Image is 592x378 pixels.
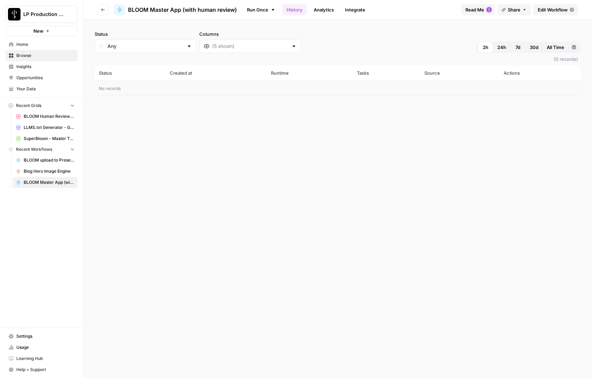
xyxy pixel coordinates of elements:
a: Integrate [341,4,369,15]
a: Insights [6,61,78,72]
span: New [33,27,43,34]
th: Status [95,65,166,81]
span: 24h [497,44,506,51]
th: Tasks [353,65,421,81]
th: Runtime [267,65,353,81]
span: Insights [16,64,74,70]
button: Share [497,4,531,15]
span: Usage [16,344,74,351]
span: Your Data [16,86,74,92]
a: Your Data [6,83,78,94]
button: Workspace: LP Production Workloads [6,6,78,23]
label: Status [95,31,197,38]
span: Help + Support [16,367,74,373]
label: Columns [199,31,301,38]
span: BLOOM Master App (with human review) [24,179,74,186]
button: New [6,26,78,36]
span: Share [508,6,520,13]
span: LP Production Workloads [23,11,65,18]
input: Any [107,43,184,50]
a: BLOOM upload to Presence (after Human Review) [13,155,78,166]
a: Learning Hub [6,353,78,364]
span: Opportunities [16,75,74,81]
img: LP Production Workloads Logo [8,8,21,20]
a: History [282,4,307,15]
a: Blog Hero Image Engine [13,166,78,177]
input: (5 shown) [212,43,288,50]
span: BLOOM Master App (with human review) [128,6,237,14]
button: 7d [510,42,526,53]
span: Settings [16,333,74,339]
button: All Time [543,42,568,53]
th: Source [420,65,499,81]
span: 7d [515,44,520,51]
th: Actions [499,65,581,81]
a: BLOOM Master App (with human review) [114,4,237,15]
span: Blog Hero Image Engine [24,168,74,174]
button: Help + Support [6,364,78,375]
span: Read Me [465,6,484,13]
button: Recent Workflows [6,144,78,155]
span: Recent Grids [16,102,41,109]
a: Run Once [242,4,280,16]
button: 30d [526,42,543,53]
a: Edit Workflow [534,4,578,15]
span: Recent Workflows [16,146,52,153]
a: Settings [6,331,78,342]
a: Opportunities [6,72,78,83]
a: SuperBloom - Master Topic List [13,133,78,144]
span: SuperBloom - Master Topic List [24,135,74,142]
span: LLMS.txt Generator - Grid [24,124,74,131]
span: (0 records) [95,53,581,65]
span: Edit Workflow [538,6,568,13]
a: Home [6,39,78,50]
a: BLOOM Human Review (ver2) [13,111,78,122]
span: 2h [483,44,488,51]
a: Browse [6,50,78,61]
span: BLOOM upload to Presence (after Human Review) [24,157,74,163]
span: All Time [547,44,564,51]
a: Analytics [310,4,338,15]
a: Usage [6,342,78,353]
button: 24h [493,42,510,53]
span: Browse [16,52,74,59]
span: Home [16,41,74,48]
span: Learning Hub [16,355,74,362]
a: LLMS.txt Generator - Grid [13,122,78,133]
button: Read Me [461,4,495,15]
span: No records [99,86,121,91]
button: Recent Grids [6,100,78,111]
a: BLOOM Master App (with human review) [13,177,78,188]
th: Created at [166,65,266,81]
span: BLOOM Human Review (ver2) [24,113,74,120]
span: 30d [530,44,538,51]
